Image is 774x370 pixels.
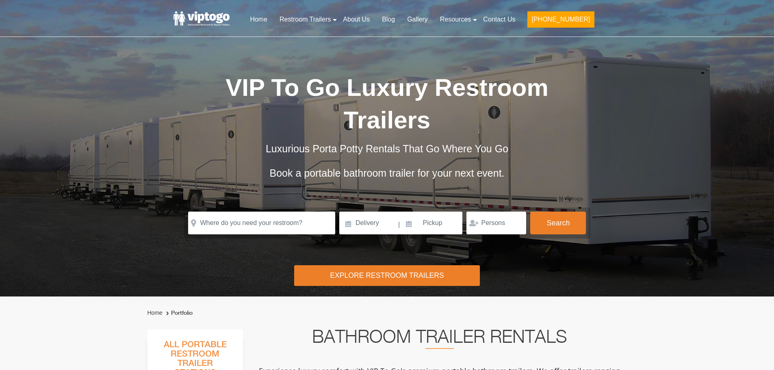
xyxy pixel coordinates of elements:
button: Search [530,212,586,234]
span: | [398,212,400,238]
input: Where do you need your restroom? [188,212,335,234]
a: Gallery [401,11,434,28]
a: Resources [434,11,477,28]
input: Delivery [339,212,397,234]
button: [PHONE_NUMBER] [527,11,594,28]
span: Book a portable bathroom trailer for your next event. [269,167,504,179]
input: Persons [466,212,526,234]
a: [PHONE_NUMBER] [521,11,600,32]
a: Blog [376,11,401,28]
h2: Bathroom Trailer Rentals [254,329,625,349]
li: Portfolio [164,308,193,318]
input: Pickup [401,212,463,234]
a: Home [244,11,273,28]
a: Restroom Trailers [273,11,337,28]
span: VIP To Go Luxury Restroom Trailers [225,74,549,134]
a: Contact Us [477,11,521,28]
a: Home [147,309,163,316]
a: About Us [337,11,376,28]
div: Explore Restroom Trailers [294,265,480,286]
span: Luxurious Porta Potty Rentals That Go Where You Go [266,143,508,154]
